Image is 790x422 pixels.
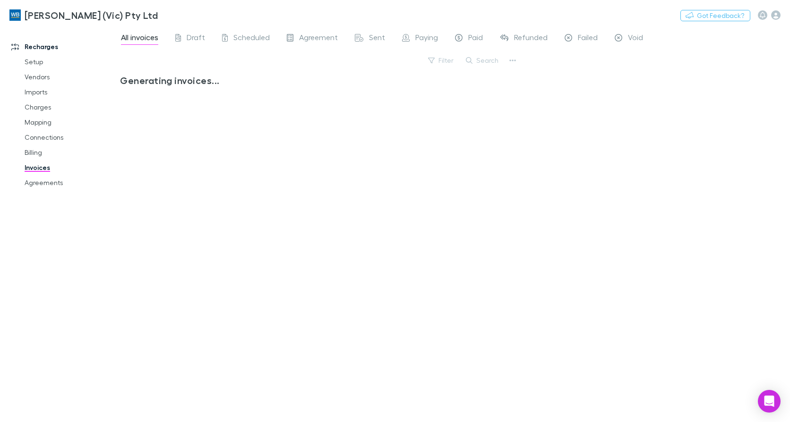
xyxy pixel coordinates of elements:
a: Recharges [2,39,125,54]
a: Vendors [15,69,125,84]
a: Imports [15,84,125,100]
button: Got Feedback? [680,10,750,21]
a: Invoices [15,160,125,175]
span: Agreement [299,33,338,45]
span: Scheduled [233,33,270,45]
a: Agreements [15,175,125,190]
a: Connections [15,130,125,145]
button: Search [461,55,504,66]
span: All invoices [121,33,158,45]
img: William Buck (Vic) Pty Ltd's Logo [9,9,21,21]
span: Refunded [514,33,548,45]
a: Charges [15,100,125,115]
span: Paid [468,33,483,45]
h3: Generating invoices... [120,75,512,86]
a: Setup [15,54,125,69]
a: Billing [15,145,125,160]
h3: [PERSON_NAME] (Vic) Pty Ltd [25,9,158,21]
button: Filter [423,55,459,66]
div: Open Intercom Messenger [758,390,781,413]
span: Paying [415,33,438,45]
span: Void [628,33,643,45]
span: Draft [187,33,205,45]
span: Failed [578,33,598,45]
a: Mapping [15,115,125,130]
span: Sent [369,33,385,45]
a: [PERSON_NAME] (Vic) Pty Ltd [4,4,163,26]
